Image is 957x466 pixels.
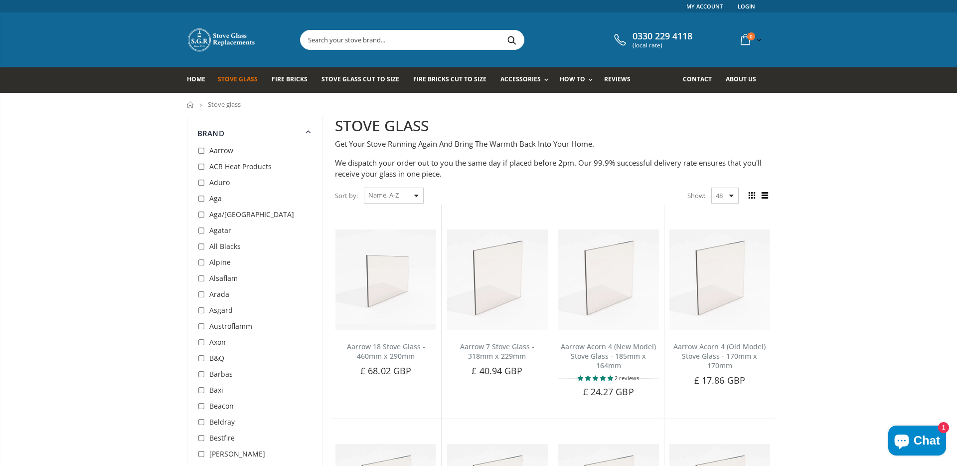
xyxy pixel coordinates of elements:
[301,30,636,49] input: Search your stove brand...
[335,230,436,330] img: Aarrow 18 Stove Glass
[460,342,534,361] a: Aarrow 7 Stove Glass - 318mm x 229mm
[209,178,230,187] span: Aduro
[413,67,494,93] a: Fire Bricks Cut To Size
[209,449,265,459] span: [PERSON_NAME]
[885,426,949,458] inbox-online-store-chat: Shopify online store chat
[209,210,294,219] span: Aga/[GEOGRAPHIC_DATA]
[209,257,231,267] span: Alpine
[209,241,241,251] span: All Blacks
[673,342,766,370] a: Aarrow Acorn 4 (Old Model) Stove Glass - 170mm x 170mm
[209,162,272,171] span: ACR Heat Products
[583,386,634,398] span: £ 24.27 GBP
[209,401,234,411] span: Beacon
[472,365,522,377] span: £ 40.94 GBP
[687,188,705,204] span: Show:
[209,273,238,283] span: Alsaflam
[560,67,598,93] a: How To
[272,67,315,93] a: Fire Bricks
[683,75,712,83] span: Contact
[209,337,226,347] span: Axon
[218,75,258,83] span: Stove Glass
[413,75,486,83] span: Fire Bricks Cut To Size
[347,342,425,361] a: Aarrow 18 Stove Glass - 460mm x 290mm
[335,138,770,150] p: Get Your Stove Running Again And Bring The Warmth Back Into Your Home.
[746,190,757,201] span: Grid view
[209,305,233,315] span: Asgard
[209,289,229,299] span: Arada
[447,230,547,330] img: Aarrow 7 Stove Glass
[604,75,631,83] span: Reviews
[209,385,223,395] span: Baxi
[209,417,235,427] span: Beldray
[187,101,194,108] a: Home
[683,67,719,93] a: Contact
[500,30,523,49] button: Search
[209,433,235,443] span: Bestfire
[612,31,692,49] a: 0330 229 4118 (local rate)
[272,75,308,83] span: Fire Bricks
[209,369,233,379] span: Barbas
[187,27,257,52] img: Stove Glass Replacement
[218,67,265,93] a: Stove Glass
[726,67,764,93] a: About us
[726,75,756,83] span: About us
[578,374,615,382] span: 5.00 stars
[759,190,770,201] span: List view
[208,100,241,109] span: Stove glass
[209,194,222,203] span: Aga
[209,321,252,331] span: Austroflamm
[321,75,399,83] span: Stove Glass Cut To Size
[737,30,764,49] a: 0
[604,67,638,93] a: Reviews
[500,67,553,93] a: Accessories
[335,157,770,180] p: We dispatch your order out to you the same day if placed before 2pm. Our 99.9% successful deliver...
[633,42,692,49] span: (local rate)
[360,365,411,377] span: £ 68.02 GBP
[558,230,659,330] img: Aarrow Acorn 4 New Model Stove Glass
[209,353,224,363] span: B&Q
[335,116,770,136] h2: STOVE GLASS
[187,67,213,93] a: Home
[694,374,745,386] span: £ 17.86 GBP
[747,32,755,40] span: 0
[615,374,639,382] span: 2 reviews
[669,230,770,330] img: Aarrow Acorn 4 Old Model Stove Glass
[561,342,656,370] a: Aarrow Acorn 4 (New Model) Stove Glass - 185mm x 164mm
[633,31,692,42] span: 0330 229 4118
[187,75,205,83] span: Home
[335,187,358,205] span: Sort by:
[500,75,541,83] span: Accessories
[560,75,585,83] span: How To
[209,226,231,235] span: Agatar
[321,67,406,93] a: Stove Glass Cut To Size
[197,128,224,138] span: Brand
[209,146,233,155] span: Aarrow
